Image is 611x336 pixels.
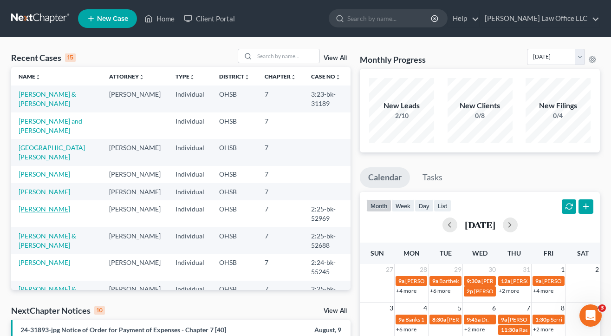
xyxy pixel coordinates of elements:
[212,227,257,254] td: OHSB
[94,306,105,315] div: 10
[19,205,70,213] a: [PERSON_NAME]
[526,303,531,314] span: 7
[335,74,341,80] i: unfold_more
[464,326,485,333] a: +2 more
[519,326,552,333] span: Rae Wedding
[304,281,351,307] td: 2:25-bk-51019
[533,326,553,333] a: +2 more
[522,264,531,275] span: 31
[594,303,600,314] span: 9
[369,111,434,120] div: 2/10
[212,112,257,139] td: OHSB
[102,183,168,200] td: [PERSON_NAME]
[487,264,497,275] span: 30
[472,249,487,257] span: Wed
[448,10,479,27] a: Help
[168,183,212,200] td: Individual
[405,316,431,323] span: Banks 13B
[434,199,451,212] button: list
[19,285,76,302] a: [PERSON_NAME] & [PERSON_NAME]
[501,316,507,323] span: 9a
[257,183,304,200] td: 7
[102,86,168,112] td: [PERSON_NAME]
[254,49,319,63] input: Search by name...
[257,200,304,227] td: 7
[415,199,434,212] button: day
[324,308,347,314] a: View All
[467,316,481,323] span: 9:45a
[168,281,212,307] td: Individual
[212,254,257,280] td: OHSB
[474,288,527,295] span: [PERSON_NAME] call
[102,281,168,307] td: [PERSON_NAME]
[432,277,438,284] span: 9a
[168,227,212,254] td: Individual
[19,188,70,196] a: [PERSON_NAME]
[385,264,394,275] span: 27
[11,305,105,316] div: NextChapter Notices
[453,264,462,275] span: 29
[499,287,519,294] a: +2 more
[219,73,250,80] a: Districtunfold_more
[175,73,195,80] a: Typeunfold_more
[439,277,470,284] span: Barthelot 1A
[19,258,70,266] a: [PERSON_NAME]
[370,249,384,257] span: Sun
[577,249,589,257] span: Sat
[396,326,416,333] a: +6 more
[501,277,510,284] span: 12a
[526,100,591,111] div: New Filings
[257,112,304,139] td: 7
[102,227,168,254] td: [PERSON_NAME]
[389,303,394,314] span: 3
[544,249,553,257] span: Fri
[465,220,495,230] h2: [DATE]
[396,287,416,294] a: +4 more
[265,73,296,80] a: Chapterunfold_more
[579,304,602,327] iframe: Intercom live chat
[535,316,550,323] span: 1:30p
[360,54,426,65] h3: Monthly Progress
[212,166,257,183] td: OHSB
[168,112,212,139] td: Individual
[240,325,341,335] div: August, 9
[360,167,410,188] a: Calendar
[501,326,518,333] span: 11:30a
[533,287,553,294] a: +4 more
[440,249,452,257] span: Tue
[430,287,450,294] a: +6 more
[257,166,304,183] td: 7
[391,199,415,212] button: week
[419,264,428,275] span: 28
[481,277,533,284] span: [PERSON_NAME] PT
[414,167,451,188] a: Tasks
[560,264,565,275] span: 1
[448,111,513,120] div: 0/8
[369,100,434,111] div: New Leads
[102,254,168,280] td: [PERSON_NAME]
[457,303,462,314] span: 5
[347,10,432,27] input: Search by name...
[139,74,144,80] i: unfold_more
[432,316,446,323] span: 8:30a
[19,117,82,134] a: [PERSON_NAME] and [PERSON_NAME]
[447,316,502,323] span: [PERSON_NAME] Trial
[19,144,85,161] a: [GEOGRAPHIC_DATA][PERSON_NAME]
[257,227,304,254] td: 7
[212,281,257,307] td: OHSB
[189,74,195,80] i: unfold_more
[560,303,565,314] span: 8
[168,86,212,112] td: Individual
[168,166,212,183] td: Individual
[467,288,473,295] span: 2p
[244,74,250,80] i: unfold_more
[508,316,563,323] span: [PERSON_NAME] 14B
[19,170,70,178] a: [PERSON_NAME]
[311,73,341,80] a: Case Nounfold_more
[366,199,391,212] button: month
[507,249,521,257] span: Thu
[97,15,128,22] span: New Case
[467,277,481,284] span: 9:30a
[304,254,351,280] td: 2:24-bk-55245
[594,264,600,275] span: 2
